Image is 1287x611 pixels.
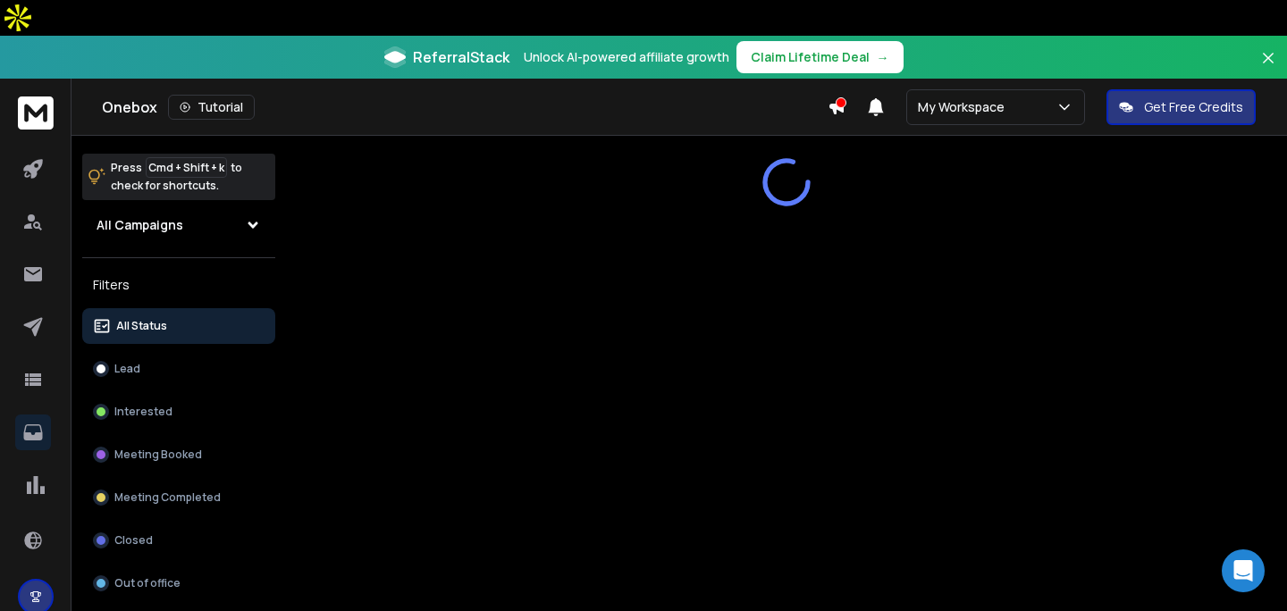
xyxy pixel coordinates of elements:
button: All Campaigns [82,207,275,243]
p: Lead [114,362,140,376]
h3: Filters [82,272,275,297]
button: Tutorial [168,95,255,120]
button: Claim Lifetime Deal→ [736,41,904,73]
span: Cmd + Shift + k [146,157,227,178]
p: My Workspace [918,98,1012,116]
button: Meeting Booked [82,437,275,473]
span: ReferralStack [413,46,509,68]
div: Open Intercom Messenger [1222,549,1265,592]
button: Out of office [82,565,275,601]
p: Closed [114,533,153,548]
p: Get Free Credits [1144,98,1243,116]
button: Get Free Credits [1106,89,1256,125]
p: Interested [114,405,172,419]
p: Out of office [114,576,181,590]
button: Close banner [1257,46,1280,89]
p: All Status [116,319,167,333]
div: Onebox [102,95,828,120]
button: All Status [82,308,275,344]
p: Press to check for shortcuts. [111,159,242,195]
p: Meeting Booked [114,448,202,462]
p: Unlock AI-powered affiliate growth [524,48,729,66]
button: Closed [82,523,275,558]
button: Lead [82,351,275,387]
p: Meeting Completed [114,490,221,505]
button: Interested [82,394,275,430]
span: → [877,48,889,66]
button: Meeting Completed [82,480,275,515]
h1: All Campaigns [97,216,183,234]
